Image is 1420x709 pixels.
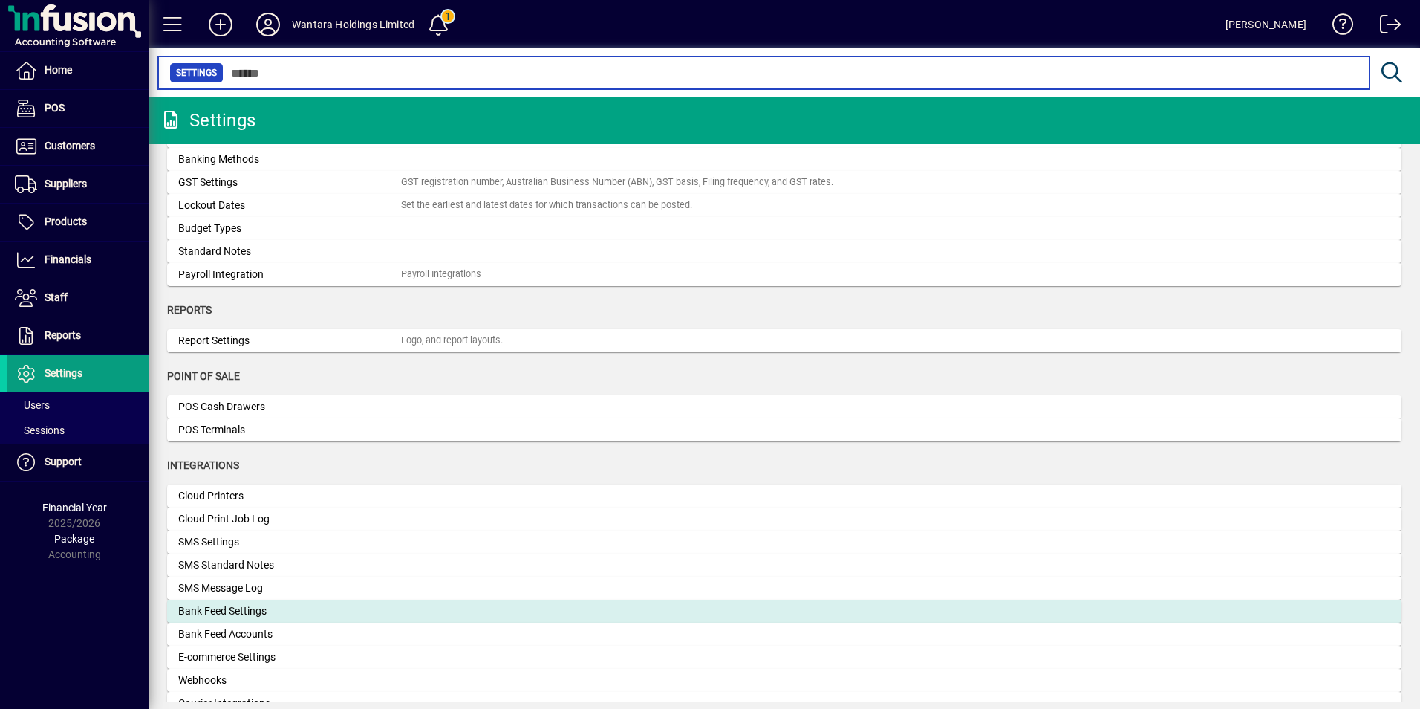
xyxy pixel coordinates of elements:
[292,13,414,36] div: Wantara Holdings Limited
[176,65,217,80] span: Settings
[7,128,149,165] a: Customers
[7,317,149,354] a: Reports
[167,370,240,382] span: Point of Sale
[401,175,833,190] div: GST registration number, Australian Business Number (ABN), GST basis, Filing frequency, and GST r...
[167,240,1401,263] a: Standard Notes
[1321,3,1354,51] a: Knowledge Base
[45,253,91,265] span: Financials
[42,502,107,514] span: Financial Year
[167,554,1401,577] a: SMS Standard Notes
[15,424,65,436] span: Sessions
[178,650,401,665] div: E-commerce Settings
[45,178,87,190] span: Suppliers
[1369,3,1401,51] a: Logout
[167,329,1401,352] a: Report SettingsLogo, and report layouts.
[167,418,1401,441] a: POS Terminals
[178,244,401,259] div: Standard Notes
[167,485,1401,508] a: Cloud Printers
[45,367,82,379] span: Settings
[167,194,1401,217] a: Lockout DatesSet the earliest and latest dates for which transactions can be posted.
[167,508,1401,531] a: Cloud Print Job Log
[178,267,401,282] div: Payroll Integration
[167,395,1401,418] a: POS Cash Drawers
[167,217,1401,240] a: Budget Types
[7,242,149,279] a: Financials
[167,646,1401,669] a: E-commerce Settings
[7,444,149,481] a: Support
[167,577,1401,600] a: SMS Message Log
[167,669,1401,692] a: Webhooks
[45,216,87,227] span: Products
[401,268,481,282] div: Payroll Integrations
[167,459,239,471] span: Integrations
[167,600,1401,623] a: Bank Feed Settings
[178,333,401,349] div: Report Settings
[7,166,149,203] a: Suppliers
[160,109,255,132] div: Settings
[178,198,401,213] div: Lockout Dates
[45,140,95,152] span: Customers
[178,580,401,596] div: SMS Message Log
[178,673,401,688] div: Webhooks
[7,279,149,317] a: Staff
[45,329,81,341] span: Reports
[178,534,401,550] div: SMS Settings
[7,90,149,127] a: POS
[45,64,72,76] span: Home
[167,171,1401,194] a: GST SettingsGST registration number, Australian Business Number (ABN), GST basis, Filing frequenc...
[178,603,401,619] div: Bank Feed Settings
[167,531,1401,554] a: SMS Settings
[7,204,149,241] a: Products
[178,175,401,190] div: GST Settings
[7,52,149,89] a: Home
[197,11,244,38] button: Add
[178,511,401,527] div: Cloud Print Job Log
[401,334,503,348] div: Logo, and report layouts.
[15,399,50,411] span: Users
[167,304,212,316] span: Reports
[178,221,401,236] div: Budget Types
[178,152,401,167] div: Banking Methods
[178,399,401,415] div: POS Cash Drawers
[167,263,1401,286] a: Payroll IntegrationPayroll Integrations
[45,102,65,114] span: POS
[178,422,401,438] div: POS Terminals
[7,392,149,418] a: Users
[178,627,401,642] div: Bank Feed Accounts
[7,418,149,443] a: Sessions
[45,456,82,467] span: Support
[1225,13,1306,36] div: [PERSON_NAME]
[401,198,692,213] div: Set the earliest and latest dates for which transactions can be posted.
[178,557,401,573] div: SMS Standard Notes
[167,148,1401,171] a: Banking Methods
[167,623,1401,646] a: Bank Feed Accounts
[54,533,94,545] span: Package
[45,291,68,303] span: Staff
[178,488,401,504] div: Cloud Printers
[244,11,292,38] button: Profile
